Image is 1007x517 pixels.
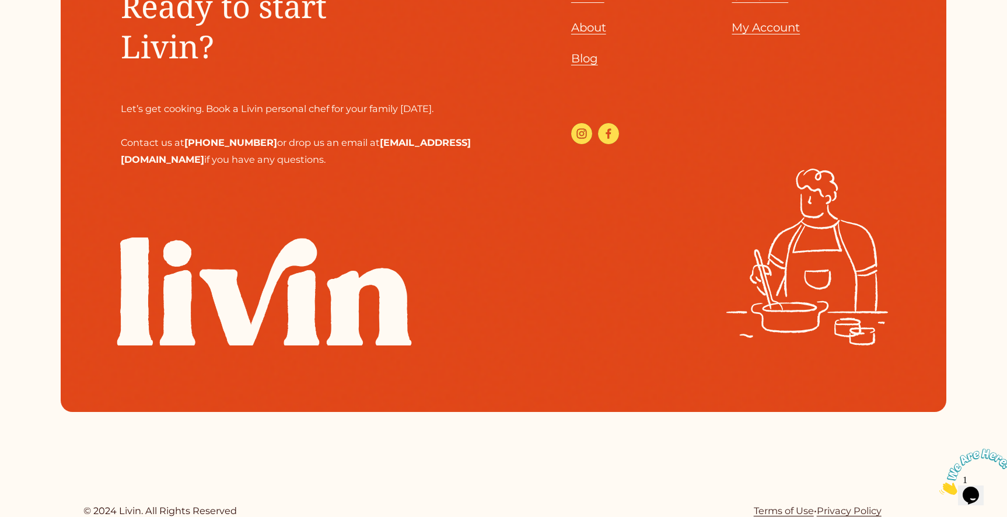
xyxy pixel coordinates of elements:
[571,48,598,69] a: Blog
[121,103,471,165] span: Let’s get cooking. Book a Livin personal chef for your family [DATE]. Contact us at or drop us an...
[732,18,800,39] a: My Account
[571,51,598,65] span: Blog
[571,123,592,144] a: Instagram
[935,444,1007,499] iframe: chat widget
[571,18,606,39] a: About
[5,5,77,51] img: Chat attention grabber
[732,20,800,34] span: My Account
[5,5,9,15] span: 1
[571,20,606,34] span: About
[184,137,277,148] strong: [PHONE_NUMBER]
[598,123,619,144] a: Facebook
